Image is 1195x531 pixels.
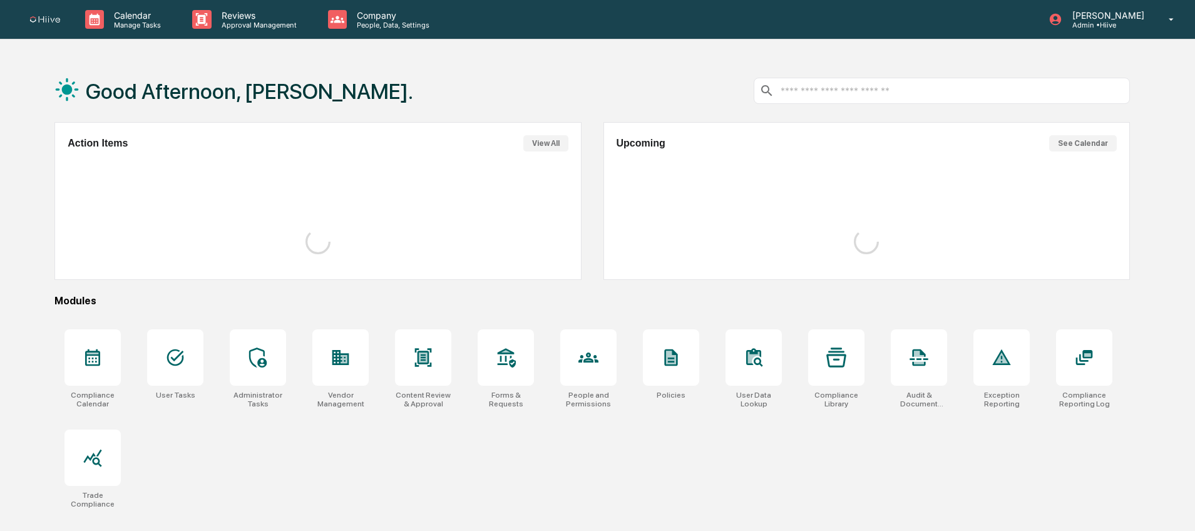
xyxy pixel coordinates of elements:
p: [PERSON_NAME] [1062,10,1151,21]
div: Content Review & Approval [395,391,451,408]
h1: Good Afternoon, [PERSON_NAME]. [86,79,413,104]
div: Compliance Reporting Log [1056,391,1112,408]
div: User Tasks [156,391,195,400]
div: Policies [657,391,685,400]
p: Manage Tasks [104,21,167,29]
div: Audit & Document Logs [891,391,947,408]
div: Trade Compliance [64,491,121,508]
p: Reviews [212,10,303,21]
div: Compliance Library [808,391,864,408]
div: Vendor Management [312,391,369,408]
h2: Action Items [68,138,128,149]
button: See Calendar [1049,135,1117,152]
div: Administrator Tasks [230,391,286,408]
div: Modules [54,295,1130,307]
button: View All [523,135,568,152]
h2: Upcoming [617,138,665,149]
div: Compliance Calendar [64,391,121,408]
div: Exception Reporting [973,391,1030,408]
img: logo [30,16,60,23]
p: Calendar [104,10,167,21]
div: People and Permissions [560,391,617,408]
p: Admin • Hiive [1062,21,1151,29]
p: Approval Management [212,21,303,29]
div: Forms & Requests [478,391,534,408]
p: Company [347,10,436,21]
div: User Data Lookup [726,391,782,408]
p: People, Data, Settings [347,21,436,29]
